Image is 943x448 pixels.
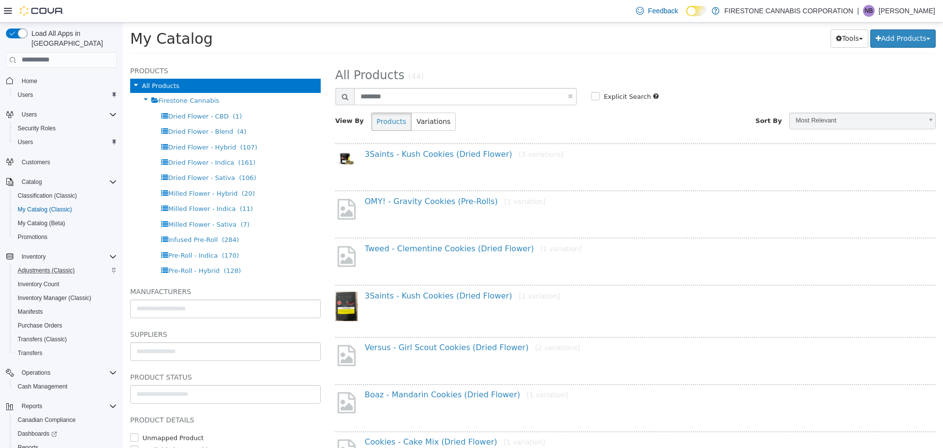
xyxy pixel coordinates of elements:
span: My Catalog (Beta) [14,217,117,229]
span: All Products [19,60,56,67]
small: (44) [285,50,301,59]
span: Most Relevant [667,90,800,106]
small: [1 variation] [418,222,459,230]
img: missing-image.png [213,222,235,246]
span: Transfers [14,347,117,359]
button: Inventory Manager (Classic) [10,291,121,305]
button: My Catalog (Classic) [10,203,121,216]
button: Transfers [10,346,121,360]
a: My Catalog (Classic) [14,204,76,215]
span: Dark Mode [686,16,687,17]
small: [1 variation] [396,269,437,277]
span: Classification (Classic) [14,190,117,202]
span: Users [18,138,33,146]
span: Dashboards [18,430,57,438]
span: Catalog [22,178,42,186]
span: Cash Management [14,381,117,392]
button: Transfers (Classic) [10,332,121,346]
a: Home [18,75,41,87]
a: OMY! - Gravity Cookies (Pre-Rolls)[1 variation] [242,174,423,183]
img: missing-image.png [213,368,235,392]
a: Customers [18,156,54,168]
a: Inventory Manager (Classic) [14,292,95,304]
a: Dashboards [10,427,121,441]
p: | [857,5,859,17]
a: Users [14,89,37,101]
button: Inventory [2,250,121,264]
span: My Catalog (Classic) [14,204,117,215]
label: Unmapped Product [17,411,81,420]
button: Catalog [2,175,121,189]
a: Inventory Count [14,278,63,290]
span: Home [22,77,37,85]
span: Classification (Classic) [18,192,77,200]
span: Infused Pre-Roll [45,213,95,221]
a: Feedback [632,1,682,21]
button: Users [18,109,41,120]
a: Manifests [14,306,47,318]
span: Cash Management [18,383,67,390]
button: Inventory [18,251,50,263]
span: Security Roles [14,122,117,134]
span: (128) [101,244,118,252]
img: missing-image.png [213,321,235,345]
span: Inventory Count [18,280,59,288]
small: [2 variations] [413,321,457,329]
span: Dried Flower - Indica [45,136,111,144]
span: Sort By [633,94,659,102]
span: (107) [117,121,135,128]
button: Reports [2,399,121,413]
small: [1 variation] [381,416,422,423]
span: Customers [18,156,117,168]
small: [1 variation] [382,175,423,183]
a: 3Saints - Kush Cookies (Dried Flower)[3 variations] [242,127,441,136]
span: Transfers (Classic) [14,333,117,345]
a: 3Saints - Kush Cookies (Dried Flower)[1 variation] [242,269,438,278]
span: Promotions [18,233,48,241]
button: Inventory Count [10,277,121,291]
span: Transfers [18,349,42,357]
button: Adjustments (Classic) [10,264,121,277]
button: Reports [18,400,46,412]
span: Users [14,89,117,101]
span: Pre-Roll - Hybrid [45,244,97,252]
span: Security Roles [18,124,55,132]
span: Inventory Manager (Classic) [18,294,91,302]
span: Inventory Count [14,278,117,290]
a: Tweed - Clementine Cookies (Dried Flower)[1 variation] [242,221,459,231]
a: Security Roles [14,122,59,134]
h5: Products [7,42,198,54]
span: Dried Flower - CBD [45,90,106,97]
small: [1 variation] [404,368,445,376]
span: (20) [119,167,132,175]
button: Tools [708,7,746,25]
img: 150 [213,269,235,299]
img: missing-image.png [213,175,235,199]
span: Inventory [18,251,117,263]
span: Dashboards [14,428,117,440]
span: Adjustments (Classic) [14,265,117,276]
span: (1) [110,90,119,97]
label: Available by Dropship [17,423,89,433]
button: Catalog [18,176,46,188]
a: Transfers (Classic) [14,333,71,345]
button: Add Products [748,7,813,25]
span: Inventory Manager (Classic) [14,292,117,304]
span: nb [865,5,873,17]
button: Manifests [10,305,121,319]
button: Cash Management [10,380,121,393]
span: Operations [22,369,51,377]
span: Users [14,136,117,148]
span: Purchase Orders [18,322,62,329]
span: Pre-Roll - Indica [45,229,95,237]
span: Load All Apps in [GEOGRAPHIC_DATA] [28,29,117,48]
span: Manifests [18,308,43,316]
span: Milled Flower - Sativa [45,198,113,206]
a: Boaz - Mandarin Cookies (Dried Flower)[1 variation] [242,367,445,377]
span: Home [18,75,117,87]
img: 150 [213,127,235,145]
button: Classification (Classic) [10,189,121,203]
a: Promotions [14,231,52,243]
span: (170) [99,229,116,237]
span: (11) [117,182,130,190]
